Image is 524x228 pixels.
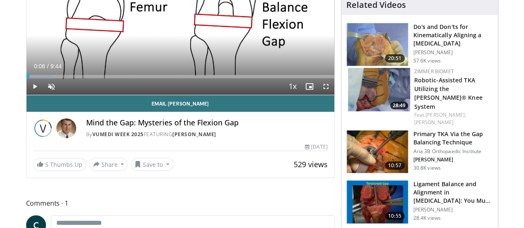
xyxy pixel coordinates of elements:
button: Fullscreen [318,78,334,95]
a: 10:57 Primary TKA Via the Gap Balancing Technique Aria 3B Orthopaedic Institute [PERSON_NAME] 30.... [346,130,493,174]
h4: Mind the Gap: Mysteries of the Flexion Gap [86,118,328,127]
span: / [47,63,49,70]
button: Playback Rate [285,78,301,95]
button: Share [89,158,128,171]
img: 8628d054-67c0-4db7-8e0b-9013710d5e10.150x105_q85_crop-smart_upscale.jpg [348,68,410,111]
span: 5 [45,161,48,168]
div: [DATE] [305,143,327,151]
p: 30.8K views [413,165,441,171]
h3: Do's and Don'ts for Kinematically Aligning a [MEDICAL_DATA] [413,23,493,48]
p: [PERSON_NAME] [413,49,493,56]
span: 529 views [294,159,328,169]
h3: Primary TKA Via the Gap Balancing Technique [413,130,493,146]
a: Vumedi Week 2025 [92,131,144,138]
button: Unmute [43,78,60,95]
div: Progress Bar [27,75,334,78]
button: Play [27,78,43,95]
a: [PERSON_NAME], [425,111,466,118]
a: 20:51 Do's and Don'ts for Kinematically Aligning a [MEDICAL_DATA] [PERSON_NAME] 57.6K views [346,23,493,67]
div: By FEATURING [86,131,328,138]
span: Comments 1 [26,198,335,209]
span: 10:57 [385,161,405,170]
a: Zimmer Biomet [414,68,454,75]
a: 10:55 Ligament Balance and Alignment in [MEDICAL_DATA]: You Must … [PERSON_NAME] 28.4K views [346,180,493,224]
img: 242016_0004_1.png.150x105_q85_crop-smart_upscale.jpg [347,180,408,223]
img: Avatar [56,118,76,138]
a: Robotic-Assisted TKA Utilizing the [PERSON_NAME]® Knee System [414,76,483,110]
button: Save to [131,158,173,171]
span: 20:51 [385,54,405,62]
a: 5 Thumbs Up [33,158,86,171]
p: 28.4K views [413,215,441,221]
div: Feat. [414,111,491,126]
span: 10:55 [385,212,405,220]
button: Enable picture-in-picture mode [301,78,318,95]
span: 9:44 [51,63,62,70]
p: 57.6K views [413,58,441,64]
img: 761519_3.png.150x105_q85_crop-smart_upscale.jpg [347,130,408,173]
h3: Ligament Balance and Alignment in [MEDICAL_DATA]: You Must … [413,180,493,205]
a: [PERSON_NAME] [414,119,454,126]
p: Aria 3B Orthopaedic Institute [413,148,493,155]
a: 28:49 [348,68,410,111]
a: [PERSON_NAME] [172,131,216,138]
span: 0:06 [34,63,45,70]
a: Email [PERSON_NAME] [27,95,334,112]
p: [PERSON_NAME] [413,156,493,163]
span: 28:49 [390,102,408,109]
img: Vumedi Week 2025 [33,118,53,138]
img: howell_knee_1.png.150x105_q85_crop-smart_upscale.jpg [347,23,408,66]
p: [PERSON_NAME] [413,206,493,213]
